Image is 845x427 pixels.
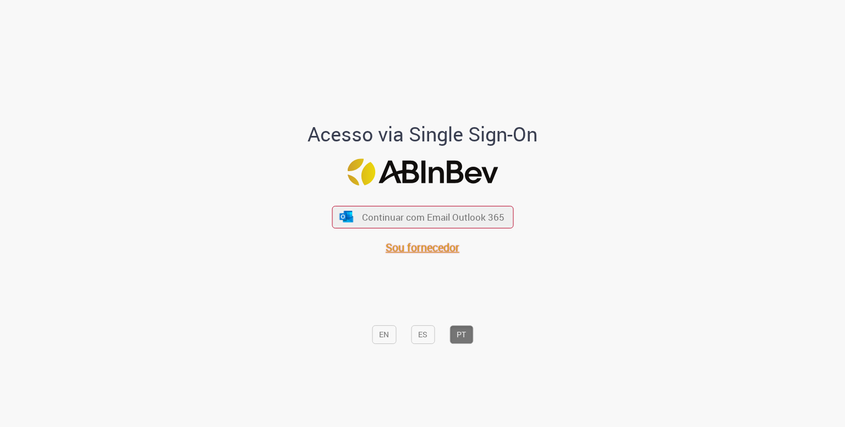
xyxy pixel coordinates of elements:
img: Logo ABInBev [347,158,498,185]
span: Continuar com Email Outlook 365 [362,211,504,223]
h1: Acesso via Single Sign-On [270,124,575,146]
button: PT [449,325,473,344]
a: Sou fornecedor [386,240,459,255]
img: ícone Azure/Microsoft 360 [339,211,354,222]
button: ícone Azure/Microsoft 360 Continuar com Email Outlook 365 [332,206,513,228]
button: EN [372,325,396,344]
button: ES [411,325,435,344]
